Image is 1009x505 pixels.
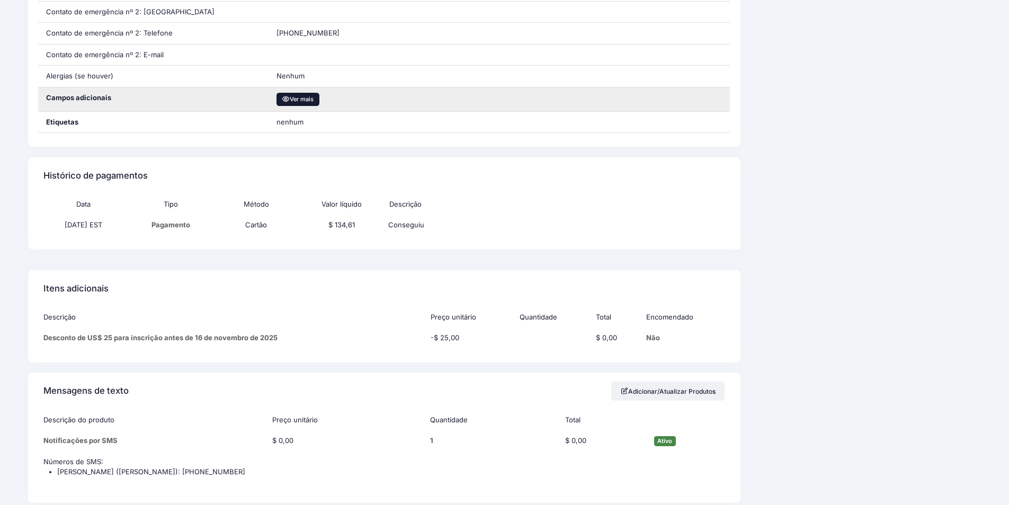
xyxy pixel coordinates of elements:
font: Etiquetas [46,118,78,126]
font: Data [76,200,91,208]
font: $ 0,00 [272,436,293,445]
font: Pagamento [151,220,190,229]
font: Quantidade [430,415,468,424]
font: Não [646,333,660,342]
font: nenhum [276,118,303,126]
font: $ 0,00 [565,436,586,445]
font: Método [244,200,269,208]
font: Notificações por SMS [43,436,118,445]
button: Ver mais [276,93,319,106]
font: Cartão [245,220,267,229]
font: Descrição do produto [43,415,114,424]
font: Total [596,313,611,321]
font: Preço unitário [272,415,318,424]
font: Alergias (se houver) [46,72,113,80]
font: Itens adicionais [43,283,109,294]
font: Campos adicionais [46,93,111,102]
font: [DATE] EST [65,220,102,229]
font: Ativo [657,437,672,445]
font: $ 0,00 [596,333,617,342]
font: Valor líquido [322,200,362,208]
font: [PHONE_NUMBER] [276,29,340,37]
font: Histórico de pagamentos [43,170,148,181]
font: Total [565,415,581,424]
font: Números de SMS: [43,457,103,466]
font: Mensagens de texto [43,385,129,396]
font: Descrição [43,313,76,321]
font: Contato de emergência nº 2: [GEOGRAPHIC_DATA] [46,7,215,16]
font: Desconto de US$ 25 para inscrição antes de 16 de novembro de 2025 [43,333,278,342]
font: [PERSON_NAME] ([PERSON_NAME]): [PHONE_NUMBER] [57,467,245,476]
font: Conseguiu [388,220,424,229]
font: Descrição [389,200,422,208]
font: $ 134,61 [328,220,355,229]
font: Nenhum [276,72,305,80]
font: Quantidade [520,313,557,321]
font: 1 [430,436,433,445]
font: Encomendado [646,313,693,321]
font: Contato de emergência nº 2: Telefone [46,29,173,37]
a: Adicionar/Atualizar Produtos [611,382,725,400]
font: Preço unitário [431,313,476,321]
font: Tipo [164,200,178,208]
font: Contato de emergência nº 2: E-mail [46,50,164,59]
font: Adicionar/Atualizar Produtos [628,387,716,395]
font: Ver mais [290,95,314,103]
font: -$ 25,00 [431,333,459,342]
